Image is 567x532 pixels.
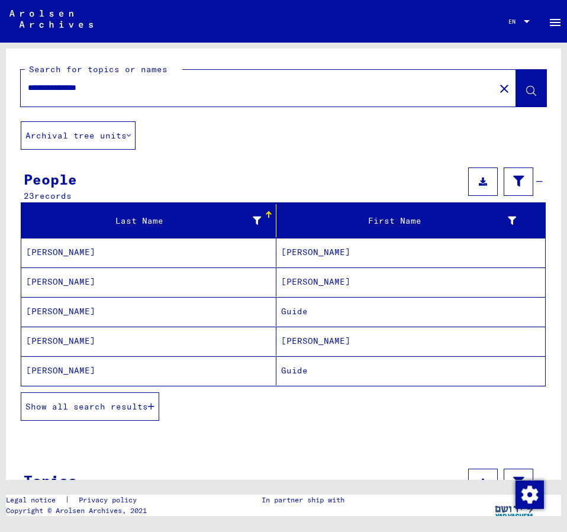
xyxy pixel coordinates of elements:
[21,356,276,385] mat-cell: [PERSON_NAME]
[497,82,511,96] mat-icon: close
[515,480,543,508] div: Change consent
[9,10,93,28] img: Arolsen_neg.svg
[6,495,151,505] div: |
[24,191,34,201] span: 23
[21,327,276,356] mat-cell: [PERSON_NAME]
[508,18,521,25] span: EN
[492,76,516,100] button: Clear
[276,356,545,385] mat-cell: Guide
[24,470,77,491] div: Topics
[281,211,531,230] div: First Name
[21,121,136,150] button: Archival tree units
[262,495,344,505] p: In partner ship with
[69,495,151,505] a: Privacy policy
[281,215,516,227] div: First Name
[29,64,167,75] mat-label: Search for topics or names
[26,215,261,227] div: Last Name
[492,495,537,524] img: yv_logo.png
[26,211,276,230] div: Last Name
[25,401,148,412] span: Show all search results
[21,238,276,267] mat-cell: [PERSON_NAME]
[21,392,159,421] button: Show all search results
[543,9,567,33] button: Toggle sidenav
[24,169,77,190] div: People
[276,327,545,356] mat-cell: [PERSON_NAME]
[276,238,545,267] mat-cell: [PERSON_NAME]
[276,204,545,237] mat-header-cell: First Name
[6,495,65,505] a: Legal notice
[276,297,545,326] mat-cell: Guide
[6,505,151,516] p: Copyright © Arolsen Archives, 2021
[21,267,276,296] mat-cell: [PERSON_NAME]
[34,191,72,201] span: records
[548,15,562,30] mat-icon: Side nav toggle icon
[516,481,544,509] img: Change consent
[276,267,545,296] mat-cell: [PERSON_NAME]
[21,297,276,326] mat-cell: [PERSON_NAME]
[21,204,276,237] mat-header-cell: Last Name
